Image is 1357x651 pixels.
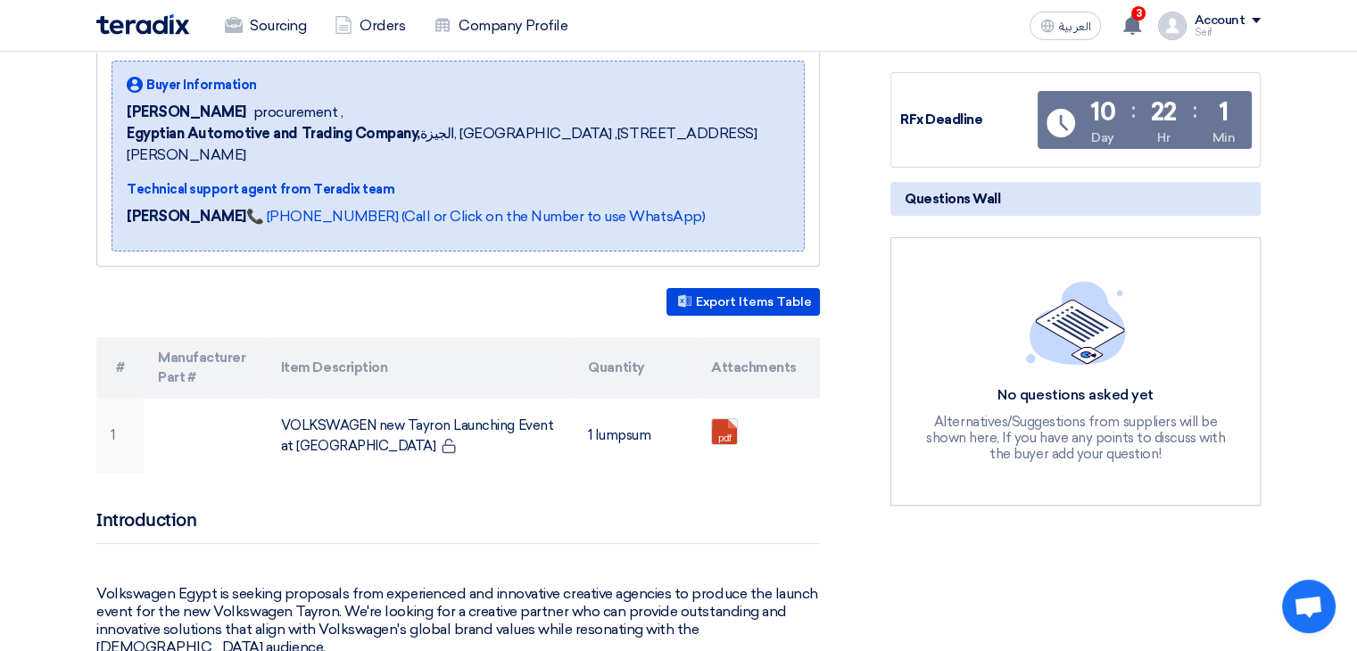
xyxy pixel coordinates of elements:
[1194,28,1261,37] div: Seif
[574,399,697,474] td: 1 lumpsum
[1151,100,1177,125] div: 22
[1219,100,1229,125] div: 1
[96,337,144,399] th: #
[267,399,575,474] td: VOLKSWAGEN new Tayron Launching Event at [GEOGRAPHIC_DATA]
[127,102,246,123] span: [PERSON_NAME]
[1091,128,1114,147] div: Day
[1192,95,1196,127] div: :
[574,337,697,399] th: Quantity
[96,399,144,474] td: 1
[96,509,820,544] h2: Introduction
[127,123,790,166] span: الجيزة, [GEOGRAPHIC_DATA] ,[STREET_ADDRESS][PERSON_NAME]
[127,208,246,225] strong: [PERSON_NAME]
[924,386,1228,405] div: No questions asked yet
[211,6,320,45] a: Sourcing
[1158,12,1187,40] img: profile_test.png
[320,6,419,45] a: Orders
[1058,21,1090,33] span: العربية
[146,76,257,95] span: Buyer Information
[419,6,582,45] a: Company Profile
[1194,13,1245,29] div: Account
[1212,128,1236,147] div: Min
[1030,12,1101,40] button: العربية
[1131,6,1146,21] span: 3
[127,180,790,199] div: Technical support agent from Teradix team
[905,189,1000,209] span: Questions Wall
[1131,95,1136,127] div: :
[267,337,575,399] th: Item Description
[246,208,705,225] a: 📞 [PHONE_NUMBER] (Call or Click on the Number to use WhatsApp)
[712,419,855,526] a: Tayron_Launch_EventV_1755762186123.pdf
[1157,128,1170,147] div: Hr
[900,110,1034,130] div: RFx Deadline
[144,337,267,399] th: Manufacturer Part #
[666,288,820,316] button: Export Items Table
[1282,580,1336,633] a: Open chat
[96,14,189,35] img: Teradix logo
[1090,100,1115,125] div: 10
[1026,281,1126,365] img: empty_state_list.svg
[127,125,420,142] b: Egyptian Automotive and Trading Company,
[697,337,820,399] th: Attachments
[924,414,1228,462] div: Alternatives/Suggestions from suppliers will be shown here, If you have any points to discuss wit...
[253,102,343,123] span: procurement ,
